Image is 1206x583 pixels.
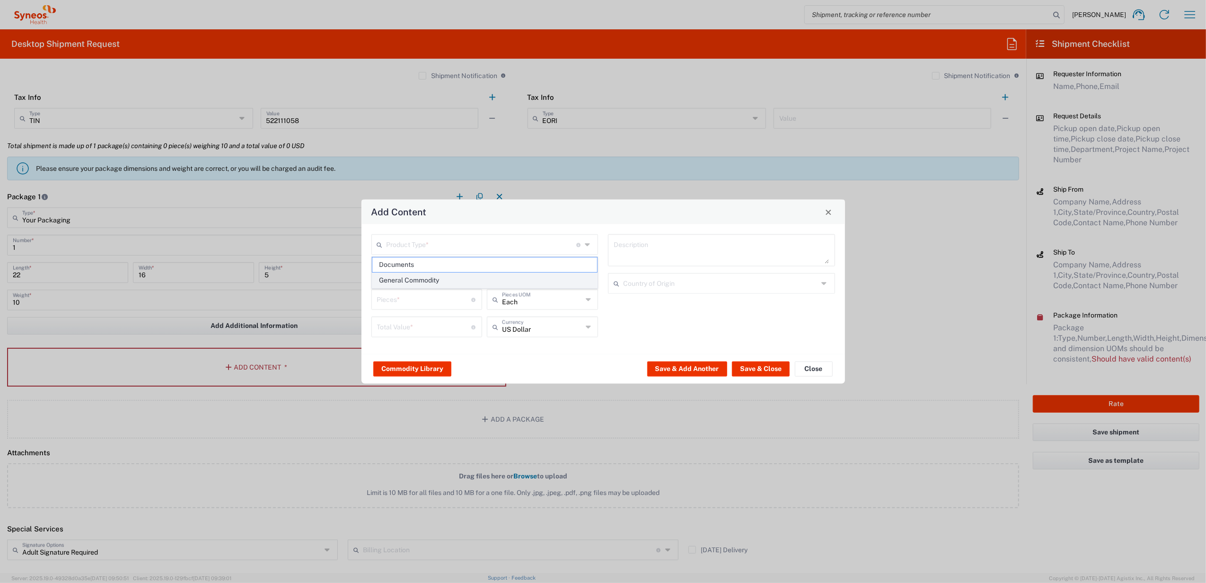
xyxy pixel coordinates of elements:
[371,205,426,219] h4: Add Content
[647,361,727,376] button: Save & Add Another
[822,205,835,219] button: Close
[732,361,790,376] button: Save & Close
[372,273,597,288] span: General Commodity
[373,361,451,376] button: Commodity Library
[795,361,833,376] button: Close
[372,257,597,272] span: Documents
